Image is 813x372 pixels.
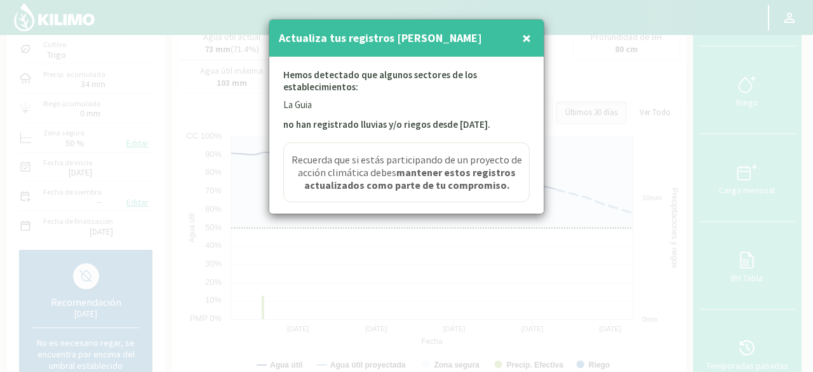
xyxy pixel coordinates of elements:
[287,153,526,191] span: Recuerda que si estás participando de un proyecto de acción climática debes
[279,29,482,47] h4: Actualiza tus registros [PERSON_NAME]
[283,98,530,113] p: La Guia
[522,27,531,48] span: ×
[283,69,530,98] p: Hemos detectado que algunos sectores de los establecimientos:
[283,118,530,132] p: no han registrado lluvias y/o riegos desde [DATE].
[519,25,534,51] button: Close
[304,166,516,191] strong: mantener estos registros actualizados como parte de tu compromiso.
